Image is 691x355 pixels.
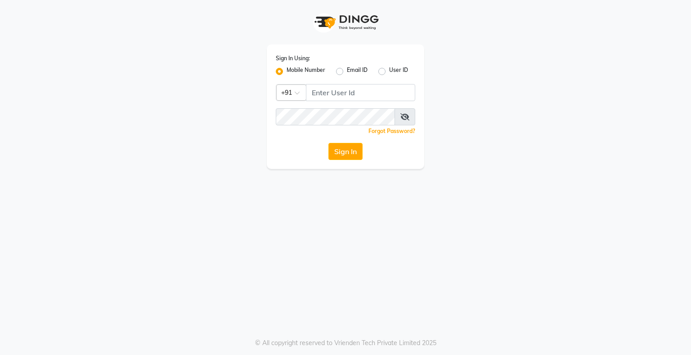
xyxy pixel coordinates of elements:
input: Username [276,108,395,125]
input: Username [306,84,415,101]
label: Mobile Number [287,66,325,77]
label: User ID [389,66,408,77]
a: Forgot Password? [368,128,415,134]
img: logo1.svg [310,9,381,35]
label: Email ID [347,66,368,77]
button: Sign In [328,143,363,160]
label: Sign In Using: [276,54,310,62]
